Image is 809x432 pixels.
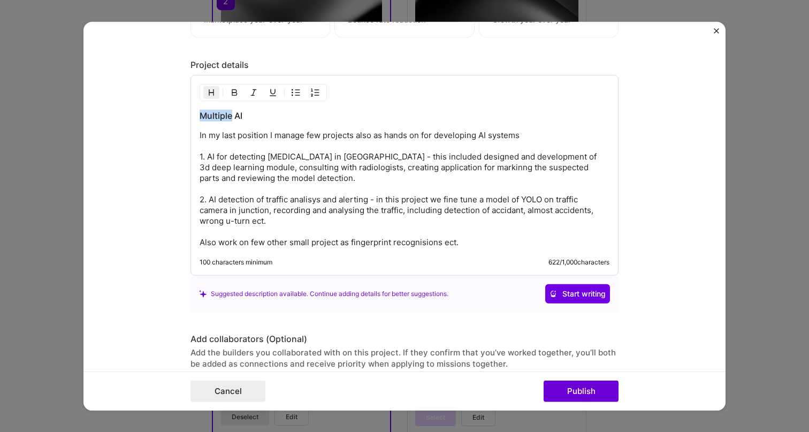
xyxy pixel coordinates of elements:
[190,334,619,345] div: Add collaborators (Optional)
[200,258,272,267] div: 100 characters minimum
[292,88,300,97] img: UL
[199,288,448,299] div: Suggested description available. Continue adding details for better suggestions.
[549,289,606,299] span: Start writing
[230,88,239,97] img: Bold
[311,88,319,97] img: OL
[548,258,609,267] div: 622 / 1,000 characters
[200,110,609,122] h3: Multiple AI
[545,284,610,304] button: Start writing
[549,290,557,298] i: icon CrystalBallWhite
[207,88,216,97] img: Heading
[249,88,258,97] img: Italic
[190,347,619,369] div: Add the builders you collaborated with on this project. If they confirm that you’ve worked togeth...
[284,86,285,99] img: Divider
[200,130,609,248] p: In my last position I manage few projects also as hands on for developing AI systems 1. AI for de...
[714,28,719,39] button: Close
[190,381,265,402] button: Cancel
[544,381,619,402] button: Publish
[269,88,277,97] img: Underline
[190,59,619,71] div: Project details
[199,290,207,298] i: icon SuggestedTeams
